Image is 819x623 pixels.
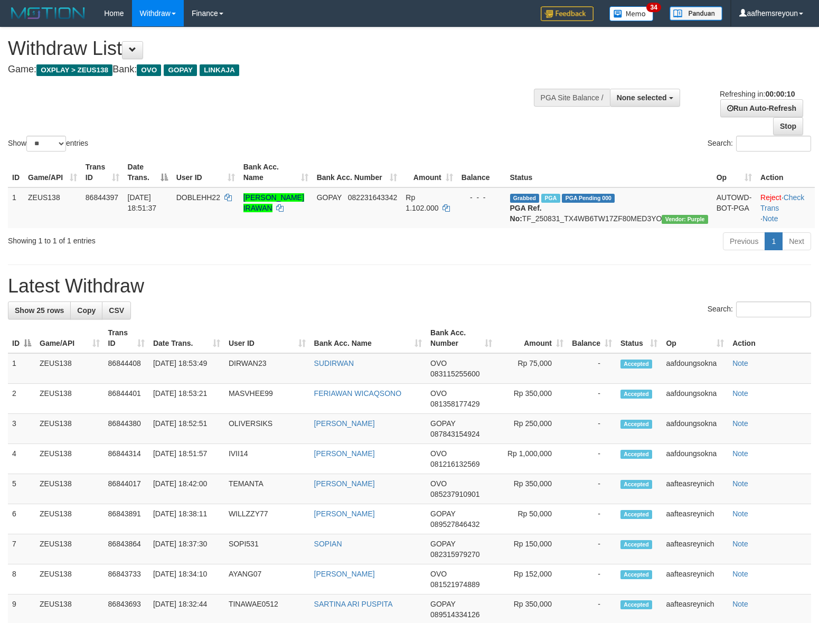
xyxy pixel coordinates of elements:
td: ZEUS138 [35,474,104,504]
th: Bank Acc. Number: activate to sort column ascending [313,157,402,187]
span: Copy 081216132569 to clipboard [430,460,479,468]
a: FERIAWAN WICAQSONO [314,389,401,398]
img: MOTION_logo.png [8,5,88,21]
span: Grabbed [510,194,540,203]
a: Copy [70,301,102,319]
a: 1 [765,232,783,250]
td: - [568,414,616,444]
a: [PERSON_NAME] [314,509,375,518]
a: [PERSON_NAME] [314,570,375,578]
span: GOPAY [164,64,197,76]
td: ZEUS138 [35,564,104,594]
td: SOPI531 [224,534,310,564]
td: - [568,474,616,504]
img: Button%20Memo.svg [609,6,654,21]
td: MASVHEE99 [224,384,310,414]
select: Showentries [26,136,66,152]
span: 86844397 [86,193,118,202]
h4: Game: Bank: [8,64,535,75]
td: - [568,444,616,474]
td: Rp 75,000 [496,353,568,384]
td: 1 [8,353,35,384]
th: User ID: activate to sort column ascending [224,323,310,353]
a: Note [732,449,748,458]
td: · · [756,187,815,228]
span: Refreshing in: [720,90,795,98]
span: Vendor URL: https://trx4.1velocity.biz [662,215,708,224]
th: Bank Acc. Name: activate to sort column ascending [239,157,313,187]
td: 3 [8,414,35,444]
span: OVO [137,64,161,76]
td: 8 [8,564,35,594]
td: aafdoungsokna [662,444,728,474]
span: Accepted [620,480,652,489]
span: DOBLEHH22 [176,193,220,202]
td: - [568,384,616,414]
div: - - - [462,192,502,203]
th: Action [728,323,811,353]
td: aafdoungsokna [662,414,728,444]
th: Op: activate to sort column ascending [712,157,756,187]
a: Note [732,540,748,548]
th: User ID: activate to sort column ascending [172,157,239,187]
td: [DATE] 18:53:49 [149,353,224,384]
a: Note [762,214,778,223]
a: Previous [723,232,765,250]
td: 86844380 [104,414,149,444]
a: Reject [760,193,782,202]
span: OVO [430,570,447,578]
span: Copy 083115255600 to clipboard [430,370,479,378]
span: Copy 085237910901 to clipboard [430,490,479,498]
th: Trans ID: activate to sort column ascending [81,157,124,187]
td: [DATE] 18:38:11 [149,504,224,534]
td: aafteasreynich [662,564,728,594]
td: [DATE] 18:42:00 [149,474,224,504]
label: Search: [708,301,811,317]
span: Copy 089527846432 to clipboard [430,520,479,528]
td: - [568,504,616,534]
td: WILLZZY77 [224,504,310,534]
span: Copy 087843154924 to clipboard [430,430,479,438]
span: Accepted [620,540,652,549]
td: Rp 350,000 [496,474,568,504]
td: [DATE] 18:51:57 [149,444,224,474]
td: aafteasreynich [662,534,728,564]
span: 34 [646,3,661,12]
td: [DATE] 18:52:51 [149,414,224,444]
td: 1 [8,187,24,228]
th: Trans ID: activate to sort column ascending [104,323,149,353]
span: Show 25 rows [15,306,64,315]
span: OVO [430,449,447,458]
h1: Withdraw List [8,38,535,59]
span: GOPAY [430,540,455,548]
td: aafteasreynich [662,474,728,504]
span: GOPAY [430,600,455,608]
td: TF_250831_TX4WB6TW17ZF80MED3YO [506,187,712,228]
td: ZEUS138 [35,384,104,414]
td: [DATE] 18:53:21 [149,384,224,414]
div: PGA Site Balance / [534,89,610,107]
h1: Latest Withdraw [8,276,811,297]
span: GOPAY [317,193,342,202]
a: Check Trans [760,193,804,212]
a: Run Auto-Refresh [720,99,803,117]
span: Copy [77,306,96,315]
td: ZEUS138 [35,504,104,534]
span: Copy 081521974889 to clipboard [430,580,479,589]
td: [DATE] 18:37:30 [149,534,224,564]
span: Rp 1.102.000 [406,193,438,212]
img: panduan.png [670,6,722,21]
span: None selected [617,93,667,102]
th: Date Trans.: activate to sort column descending [124,157,172,187]
img: Feedback.jpg [541,6,594,21]
a: Show 25 rows [8,301,71,319]
a: Note [732,359,748,367]
td: aafteasreynich [662,504,728,534]
td: aafdoungsokna [662,384,728,414]
strong: 00:00:10 [765,90,795,98]
span: Copy 082231643342 to clipboard [348,193,397,202]
span: Accepted [620,420,652,429]
td: ZEUS138 [35,444,104,474]
span: Accepted [620,600,652,609]
th: Game/API: activate to sort column ascending [24,157,81,187]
